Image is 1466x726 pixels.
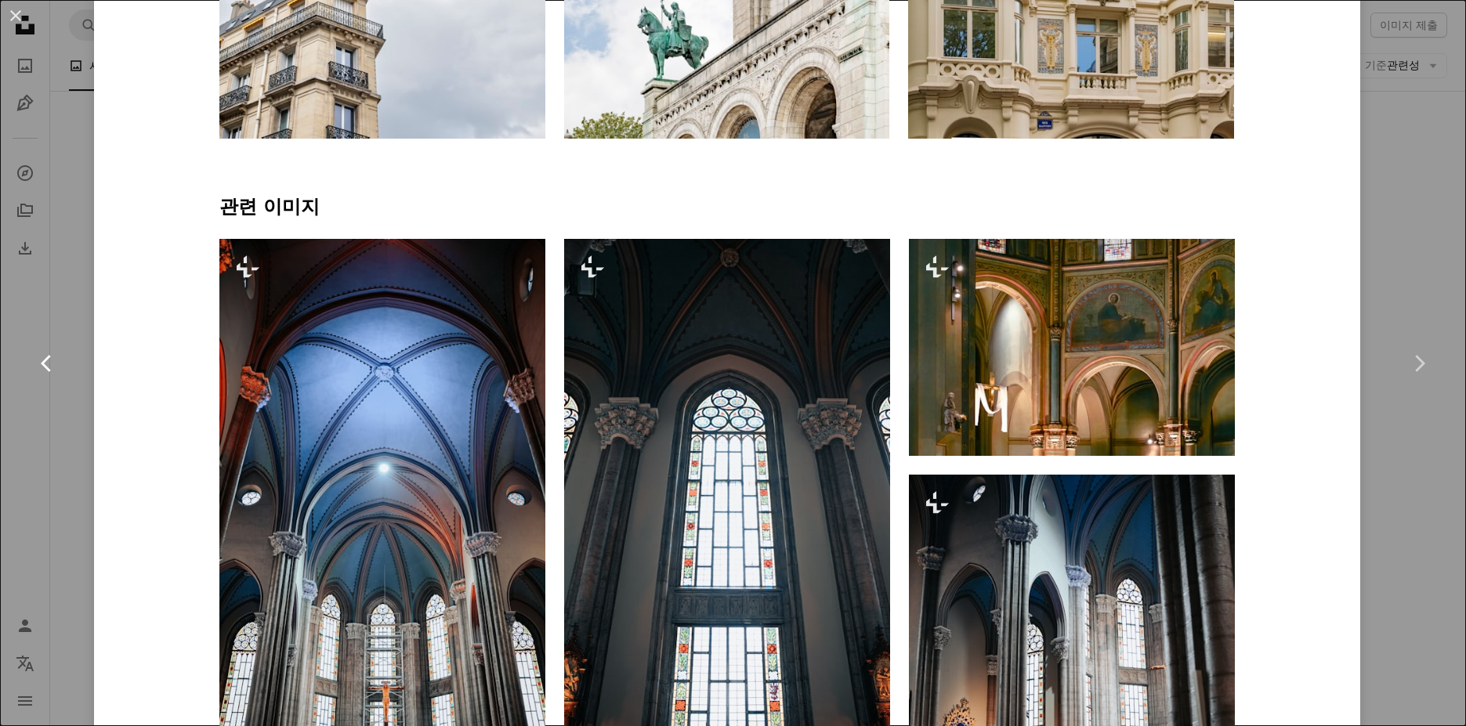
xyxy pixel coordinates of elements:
[1372,288,1466,439] a: 다음
[909,712,1235,726] a: 좌석과 스테인드 글라스 창문이있는 교회 내부
[909,239,1235,456] img: 스테인드 글라스 창문이있는 교회 내부
[219,195,1235,220] h4: 관련 이미지
[219,23,545,37] a: 꼭대기에 발코니와 발코니가 있는 고층 건물
[909,340,1235,354] a: 스테인드 글라스 창문이있는 교회 내부
[564,23,890,37] a: 건물 꼭대기에 말을 탄 남자의 동상
[564,476,890,490] a: 건물에 있는 두 개의 큰 창문
[219,476,545,490] a: 높은 아치형 천장과 스테인드 글라스 창문이있는 대형 성당
[908,23,1234,37] a: 정면에 시계가 있는 큰 흰색 건물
